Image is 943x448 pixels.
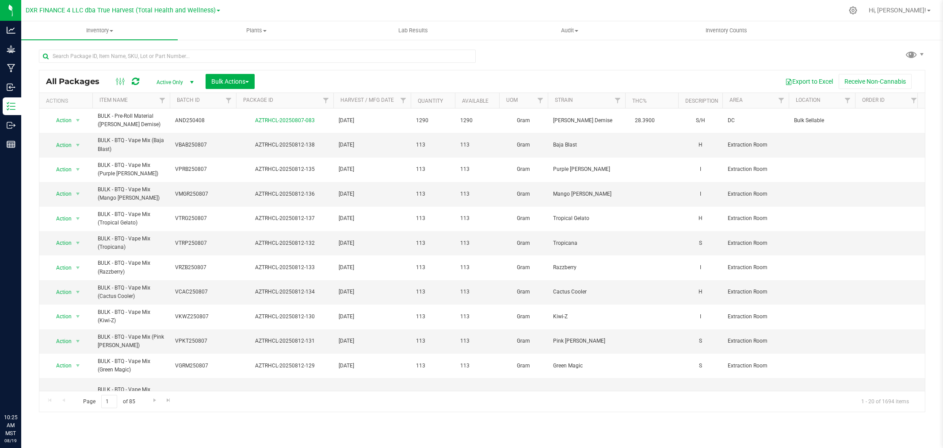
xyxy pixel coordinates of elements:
[416,116,450,125] span: 1290
[339,390,405,398] span: [DATE]
[76,395,142,409] span: Page of 85
[73,262,84,274] span: select
[339,141,405,149] span: [DATE]
[728,263,783,272] span: Extraction Room
[460,239,494,247] span: 113
[683,287,717,297] div: H
[504,214,542,223] span: Gram
[683,189,717,199] div: I
[339,116,405,125] span: [DATE]
[73,188,84,200] span: select
[460,337,494,345] span: 113
[7,83,15,92] inline-svg: Inbound
[73,114,84,127] span: select
[175,288,231,296] span: VCAC250807
[553,313,620,321] span: Kiwi-Z
[553,390,620,398] span: Green Magic
[779,74,839,89] button: Export to Excel
[504,239,542,247] span: Gram
[175,116,231,125] span: AND250408
[728,362,783,370] span: Extraction Room
[729,97,743,103] a: Area
[492,27,647,35] span: Audit
[683,312,717,322] div: I
[73,388,84,400] span: select
[26,7,216,14] span: DXR FINANCE 4 LLC dba True Harvest (Total Health and Wellness)
[416,362,450,370] span: 113
[418,98,443,104] a: Quantity
[175,337,231,345] span: VPKT250807
[155,93,170,108] a: Filter
[774,93,789,108] a: Filter
[175,165,231,174] span: VPRB250807
[504,390,542,398] span: Gram
[4,437,17,444] p: 08/19
[48,139,72,151] span: Action
[48,286,72,298] span: Action
[7,64,15,73] inline-svg: Manufacturing
[98,284,164,301] span: BULK - BTQ - Vape Mix (Cactus Cooler)
[553,116,620,125] span: [PERSON_NAME] Demise
[553,337,620,345] span: Pink [PERSON_NAME]
[211,78,249,85] span: Bulk Actions
[460,390,494,398] span: 2796
[491,21,648,40] a: Audit
[175,141,231,149] span: VBAB250807
[794,116,850,125] span: Bulk Sellable
[235,141,335,149] div: AZTRHCL-20250812-138
[694,27,759,35] span: Inventory Counts
[339,263,405,272] span: [DATE]
[460,263,494,272] span: 113
[339,239,405,247] span: [DATE]
[504,288,542,296] span: Gram
[504,165,542,174] span: Gram
[73,286,84,298] span: select
[235,214,335,223] div: AZTRHCL-20250812-137
[7,121,15,130] inline-svg: Outbound
[99,97,128,103] a: Item Name
[101,395,117,409] input: 1
[553,165,620,174] span: Purple [PERSON_NAME]
[504,141,542,149] span: Gram
[683,263,717,273] div: I
[416,337,450,345] span: 113
[504,116,542,125] span: Gram
[533,93,548,108] a: Filter
[416,313,450,321] span: 113
[460,190,494,198] span: 113
[339,190,405,198] span: [DATE]
[48,310,72,323] span: Action
[728,337,783,345] span: Extraction Room
[728,214,783,223] span: Extraction Room
[46,98,89,104] div: Actions
[460,116,494,125] span: 1290
[340,97,394,103] a: Harvest / Mfg Date
[235,165,335,174] div: AZTRHCL-20250812-135
[907,93,921,108] a: Filter
[854,395,916,408] span: 1 - 20 of 1694 items
[553,288,620,296] span: Cactus Cooler
[683,116,717,126] div: S/H
[555,97,573,103] a: Strain
[73,237,84,249] span: select
[683,164,717,174] div: I
[235,288,335,296] div: AZTRHCL-20250812-134
[175,390,231,398] span: VGRM250807
[683,389,717,399] div: S
[683,336,717,346] div: S
[175,263,231,272] span: VRZB250807
[206,74,255,89] button: Bulk Actions
[460,288,494,296] span: 113
[416,288,450,296] span: 113
[632,98,647,104] a: THC%
[175,362,231,370] span: VGRM250807
[221,93,236,108] a: Filter
[175,190,231,198] span: VMGR250807
[504,190,542,198] span: Gram
[416,214,450,223] span: 113
[235,190,335,198] div: AZTRHCL-20250812-136
[7,102,15,111] inline-svg: Inventory
[73,212,84,225] span: select
[255,117,315,124] a: AZTRHCL-20250807-083
[177,97,200,103] a: Batch ID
